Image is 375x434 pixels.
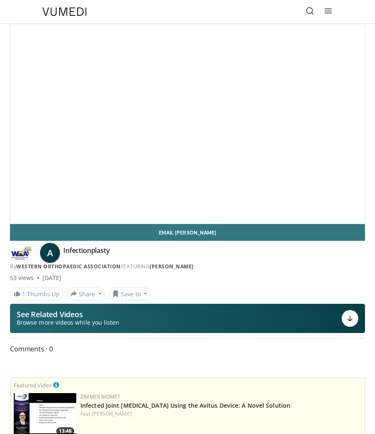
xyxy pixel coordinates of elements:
button: See Related Videos Browse more videos while you listen [10,304,365,333]
a: Email [PERSON_NAME] [10,224,365,241]
a: Western Orthopaedic Association [16,263,121,270]
a: [PERSON_NAME] [92,410,132,417]
a: 1 Thumbs Up [10,288,63,300]
div: Feat. [80,410,361,418]
span: 53 views [10,274,34,282]
img: Western Orthopaedic Association [10,246,33,260]
span: Browse more videos while you listen [17,318,119,327]
a: Infected Joint [MEDICAL_DATA] Using the Avitus Device: A Novel Solution [80,401,290,409]
small: Featured Video [14,381,52,389]
a: Zimmer Biomet [80,393,120,400]
button: Save to [109,287,151,300]
span: 1 [22,290,25,298]
button: Share [67,287,105,300]
div: [DATE] [42,274,61,282]
a: [PERSON_NAME] [150,263,194,270]
span: Comments 0 [10,343,365,354]
video-js: Video Player [10,24,365,224]
h4: Infectionplasty [63,246,110,260]
a: A [40,243,60,263]
div: By FEATURING [10,263,365,270]
p: See Related Videos [17,310,119,318]
img: VuMedi Logo [42,8,87,16]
